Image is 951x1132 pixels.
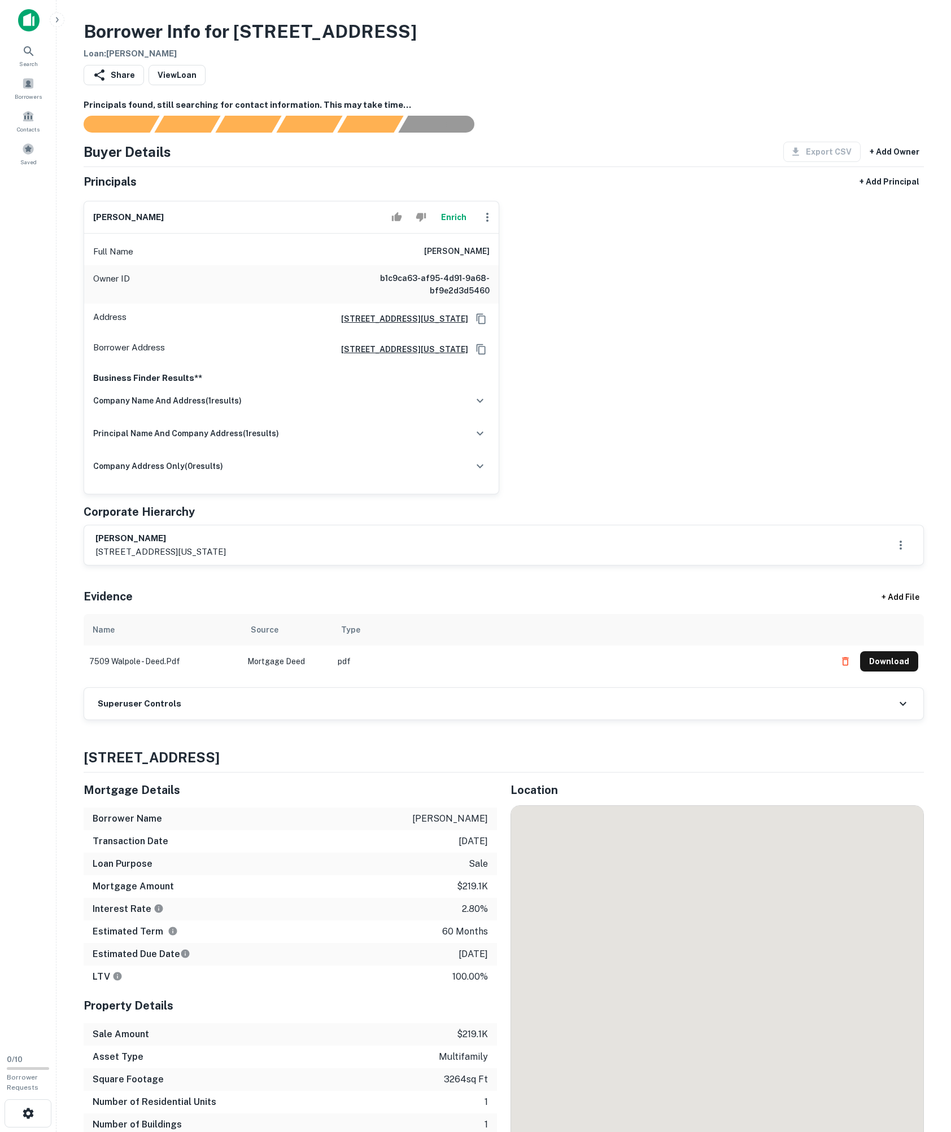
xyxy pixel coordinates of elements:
[93,460,223,472] h6: company address only ( 0 results)
[93,245,133,258] p: Full Name
[7,1073,38,1091] span: Borrower Requests
[93,970,123,984] h6: LTV
[251,623,278,637] div: Source
[337,116,403,133] div: Principals found, still searching for contact information. This may take time...
[93,211,164,224] h6: [PERSON_NAME]
[15,92,42,101] span: Borrowers
[860,651,918,672] button: Download
[93,1028,149,1041] h6: Sale Amount
[93,1050,143,1064] h6: Asset Type
[17,125,40,134] span: Contacts
[84,782,497,798] h5: Mortgage Details
[93,835,168,848] h6: Transaction Date
[7,1055,23,1064] span: 0 / 10
[93,1073,164,1086] h6: Square Footage
[855,172,924,192] button: + Add Principal
[511,782,924,798] h5: Location
[84,614,924,687] div: scrollable content
[459,947,488,961] p: [DATE]
[70,116,155,133] div: Sending borrower request to AI...
[861,587,940,607] div: + Add File
[84,588,133,605] h5: Evidence
[84,646,242,677] td: 7509 walpole - deed.pdf
[84,503,195,520] h5: Corporate Hierarchy
[93,394,242,407] h6: company name and address ( 1 results)
[3,138,53,169] a: Saved
[93,310,126,327] p: Address
[84,747,924,767] h4: [STREET_ADDRESS]
[473,341,490,358] button: Copy Address
[93,902,164,916] h6: Interest Rate
[3,106,53,136] a: Contacts
[3,73,53,103] a: Borrowers
[93,341,165,358] p: Borrower Address
[435,206,472,229] button: Enrich
[112,971,123,981] svg: LTVs displayed on the website are for informational purposes only and may be reported incorrectly...
[19,59,38,68] span: Search
[84,173,137,190] h5: Principals
[84,997,497,1014] h5: Property Details
[442,925,488,938] p: 60 months
[835,652,856,670] button: Delete file
[895,1042,951,1096] iframe: Chat Widget
[387,206,407,229] button: Accept
[354,272,490,297] h6: b1c9ca63-af95-4d91-9a68-bf9e2d3d5460
[341,623,360,637] div: Type
[93,272,130,297] p: Owner ID
[84,99,924,112] h6: Principals found, still searching for contact information. This may take time...
[93,371,490,385] p: Business Finder Results**
[84,47,417,60] h6: Loan : [PERSON_NAME]
[444,1073,488,1086] p: 3264 sq ft
[154,116,220,133] div: Your request is received and processing...
[154,903,164,914] svg: The interest rates displayed on the website are for informational purposes only and may be report...
[93,925,178,938] h6: Estimated Term
[93,1095,216,1109] h6: Number of Residential Units
[93,880,174,893] h6: Mortgage Amount
[462,902,488,916] p: 2.80%
[180,949,190,959] svg: Estimate is based on a standard schedule for this type of loan.
[485,1095,488,1109] p: 1
[399,116,488,133] div: AI fulfillment process complete.
[84,142,171,162] h4: Buyer Details
[276,116,342,133] div: Principals found, AI now looking for contact information...
[93,947,190,961] h6: Estimated Due Date
[149,65,206,85] a: ViewLoan
[424,245,490,258] h6: [PERSON_NAME]
[93,427,279,440] h6: principal name and company address ( 1 results)
[93,623,115,637] div: Name
[93,857,152,871] h6: Loan Purpose
[865,142,924,162] button: + Add Owner
[473,310,490,327] button: Copy Address
[215,116,281,133] div: Documents found, AI parsing details...
[84,614,242,646] th: Name
[18,9,40,32] img: capitalize-icon.png
[459,835,488,848] p: [DATE]
[332,313,468,325] a: [STREET_ADDRESS][US_STATE]
[457,880,488,893] p: $219.1k
[469,857,488,871] p: sale
[332,343,468,356] a: [STREET_ADDRESS][US_STATE]
[332,646,830,677] td: pdf
[439,1050,488,1064] p: multifamily
[242,646,332,677] td: Mortgage Deed
[3,40,53,71] a: Search
[93,812,162,826] h6: Borrower Name
[332,614,830,646] th: Type
[411,206,431,229] button: Reject
[84,65,144,85] button: Share
[84,18,417,45] h3: Borrower Info for [STREET_ADDRESS]
[168,926,178,936] svg: Term is based on a standard schedule for this type of loan.
[95,532,226,545] h6: [PERSON_NAME]
[457,1028,488,1041] p: $219.1k
[20,157,37,166] span: Saved
[242,614,332,646] th: Source
[485,1118,488,1131] p: 1
[95,545,226,559] p: [STREET_ADDRESS][US_STATE]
